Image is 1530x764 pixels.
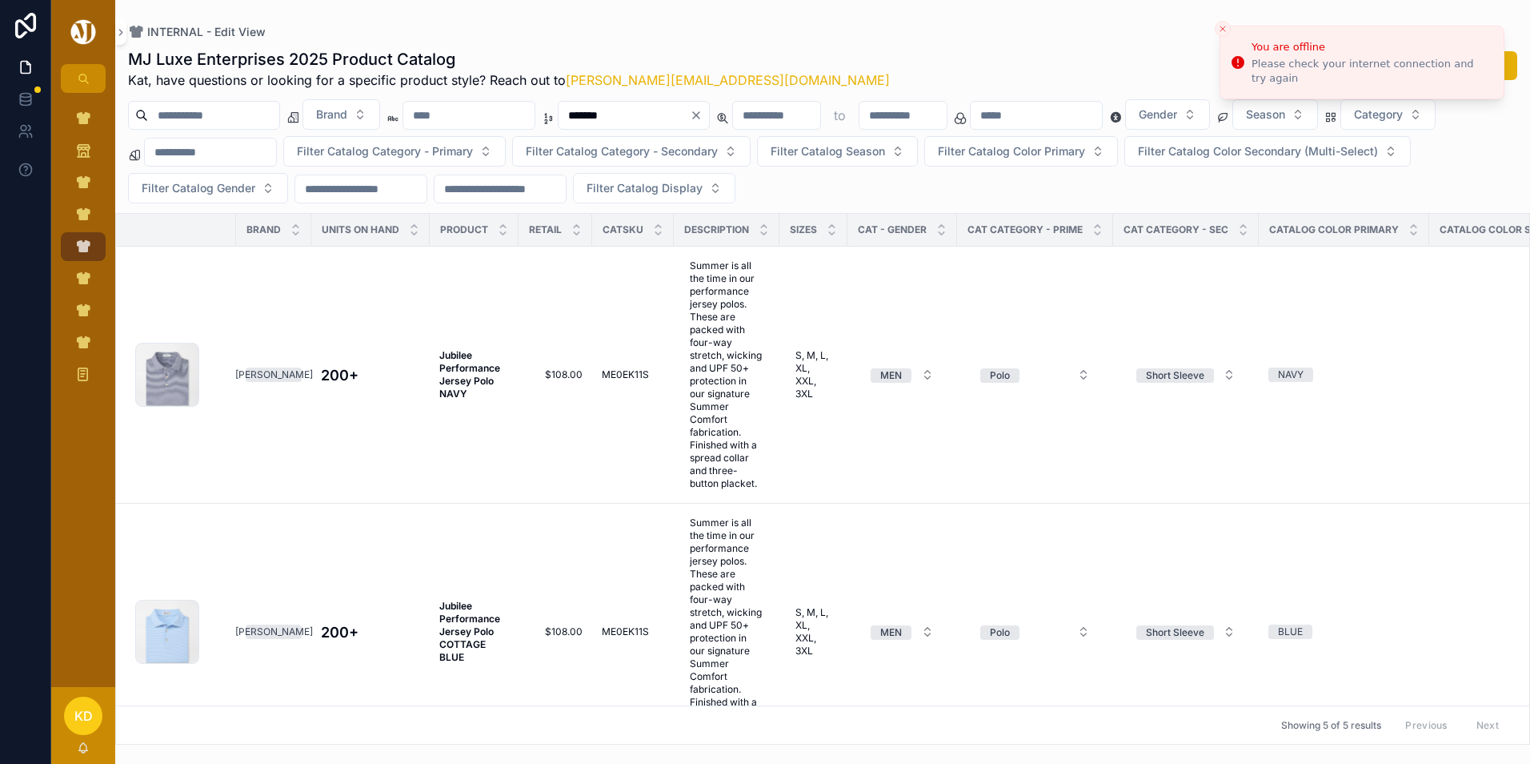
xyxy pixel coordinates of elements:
a: Select Button [857,360,947,390]
button: Select Button [858,617,947,646]
button: Select Button [967,360,1103,389]
div: [PERSON_NAME] [235,625,313,639]
div: You are offline [1252,39,1491,55]
button: Close toast [1215,21,1231,37]
button: Select Button [302,99,380,130]
span: Filter Catalog Color Primary [938,143,1085,159]
span: Summer is all the time in our performance jersey polos. These are packed with four-way stretch, w... [690,517,763,747]
div: Short Sleeve [1146,625,1204,640]
span: CATSKU [603,223,643,236]
a: Select Button [857,617,947,647]
a: S, M, L, XL, XXL, 3XL [789,343,838,407]
span: Filter Catalog Gender [142,180,255,196]
button: Unselect POLO [980,367,1019,383]
div: scrollable content [51,93,115,410]
a: $108.00 [528,368,583,381]
a: 200+ [321,621,420,643]
div: MEN [880,625,902,640]
span: SIZES [790,223,817,236]
span: CAT - GENDER [858,223,927,236]
a: ME0EK11S [602,625,664,638]
a: Summer is all the time in our performance jersey polos. These are packed with four-way stretch, w... [683,510,770,754]
button: Select Button [1123,617,1248,646]
span: KD [74,706,93,726]
span: Filter Catalog Season [771,143,885,159]
span: S, M, L, XL, XXL, 3XL [795,349,831,400]
button: Select Button [1123,360,1248,389]
button: Select Button [924,136,1118,167]
div: MEN [880,368,902,383]
button: Select Button [128,173,288,203]
span: Brand [316,107,347,123]
button: Unselect SHORT_SLEEVE [1136,367,1214,383]
div: Polo [990,368,1010,383]
a: Summer is all the time in our performance jersey polos. These are packed with four-way stretch, w... [683,253,770,497]
strong: Jubilee Performance Jersey Polo COTTAGE BLUE [439,600,503,663]
a: [PERSON_NAME] [246,625,302,639]
span: ME0EK11S [602,368,649,381]
div: Polo [990,625,1010,640]
span: Gender [1139,107,1177,123]
p: to [834,106,846,125]
button: Select Button [283,136,506,167]
span: Product [440,223,488,236]
button: Select Button [858,360,947,389]
a: S, M, L, XL, XXL, 3XL [789,600,838,664]
a: BLUE [1268,625,1420,639]
span: Filter Catalog Category - Primary [297,143,473,159]
span: INTERNAL - Edit View [147,24,266,40]
button: Clear [690,109,709,122]
span: Category [1354,107,1403,123]
div: BLUE [1278,625,1303,639]
a: Select Button [1123,360,1249,390]
div: Please check your internet connection and try again [1252,57,1491,86]
h1: MJ Luxe Enterprises 2025 Product Catalog [128,48,890,70]
span: Showing 5 of 5 results [1281,719,1381,732]
button: Select Button [1340,99,1436,130]
span: S, M, L, XL, XXL, 3XL [795,606,831,657]
a: Select Button [1123,617,1249,647]
strong: Jubilee Performance Jersey Polo NAVY [439,349,503,400]
a: [PERSON_NAME][EMAIL_ADDRESS][DOMAIN_NAME] [566,72,890,88]
a: Select Button [967,360,1103,390]
a: $108.00 [528,625,583,638]
span: Kat, have questions or looking for a specific product style? Reach out to [128,70,890,90]
a: [PERSON_NAME] [246,368,302,382]
div: Short Sleeve [1146,368,1204,383]
a: 200+ [321,364,420,386]
a: NAVY [1268,368,1420,382]
span: Brand [246,223,281,236]
span: Season [1246,107,1285,123]
a: Jubilee Performance Jersey Polo COTTAGE BLUE [439,600,509,664]
div: NAVY [1278,368,1304,382]
a: Jubilee Performance Jersey Polo NAVY [439,349,509,400]
span: Description [684,223,749,236]
img: App logo [68,19,98,45]
span: Retail [529,223,562,236]
button: Unselect POLO [980,624,1019,640]
button: Unselect SHORT_SLEEVE [1136,624,1214,640]
span: Catalog Color Primary [1269,223,1399,236]
span: Summer is all the time in our performance jersey polos. These are packed with four-way stretch, w... [690,259,763,490]
span: Units On Hand [322,223,399,236]
button: Select Button [1125,99,1210,130]
a: Select Button [967,617,1103,647]
span: CAT CATEGORY - PRIME [967,223,1083,236]
span: Filter Catalog Display [587,180,703,196]
span: ME0EK11S [602,625,649,638]
button: Select Button [1232,99,1318,130]
a: INTERNAL - Edit View [128,24,266,40]
span: Filter Catalog Category - Secondary [526,143,718,159]
button: Select Button [967,617,1103,646]
span: CAT CATEGORY - SEC [1123,223,1228,236]
button: Select Button [512,136,751,167]
a: ME0EK11S [602,368,664,381]
button: Select Button [757,136,918,167]
div: [PERSON_NAME] [235,368,313,382]
span: Filter Catalog Color Secondary (Multi-Select) [1138,143,1378,159]
button: Select Button [1124,136,1411,167]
